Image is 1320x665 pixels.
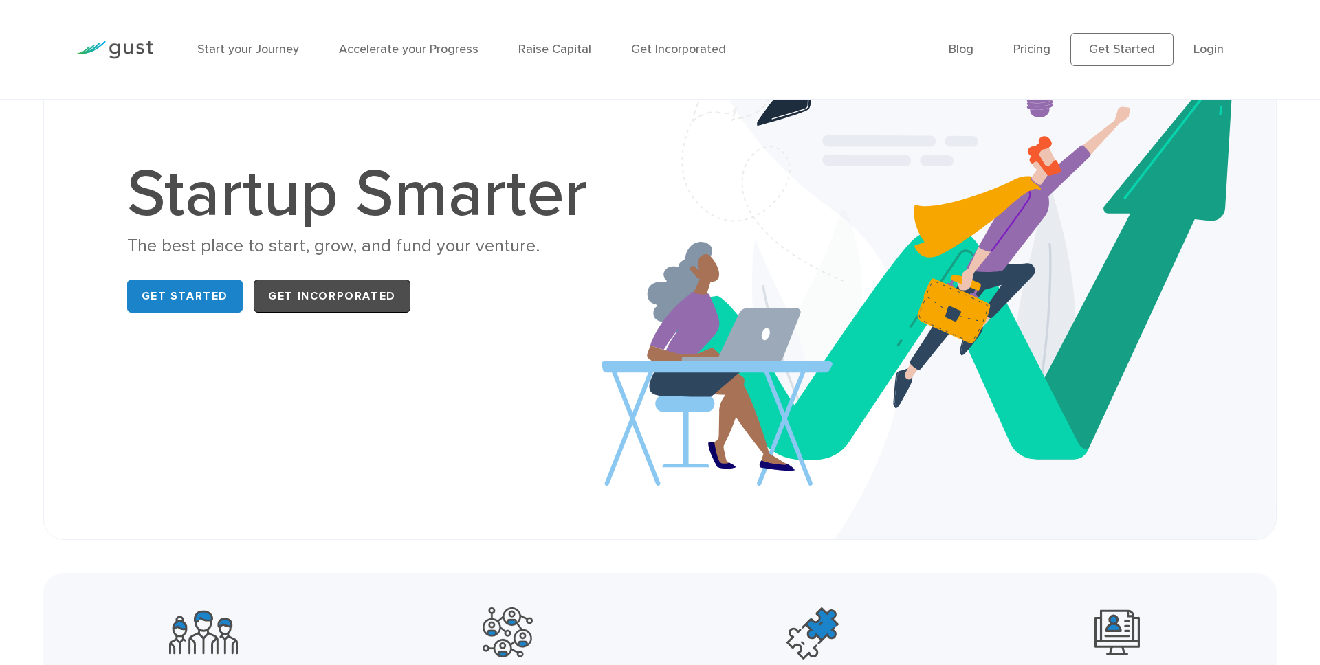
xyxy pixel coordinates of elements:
[127,280,243,313] a: Get Started
[254,280,410,313] a: Get Incorporated
[786,607,839,660] img: Top Accelerators
[339,43,478,57] a: Accelerate your Progress
[127,161,602,227] h1: Startup Smarter
[1193,43,1224,57] a: Login
[518,43,591,57] a: Raise Capital
[197,43,299,57] a: Start your Journey
[76,41,153,59] img: Gust Logo
[631,43,726,57] a: Get Incorporated
[1094,607,1140,657] img: Leading Angel Investment
[127,234,602,258] div: The best place to start, grow, and fund your venture.
[1013,43,1050,57] a: Pricing
[1070,33,1174,66] a: Get Started
[169,607,238,657] img: Community Founders
[949,43,973,57] a: Blog
[483,607,533,657] img: Powerful Partners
